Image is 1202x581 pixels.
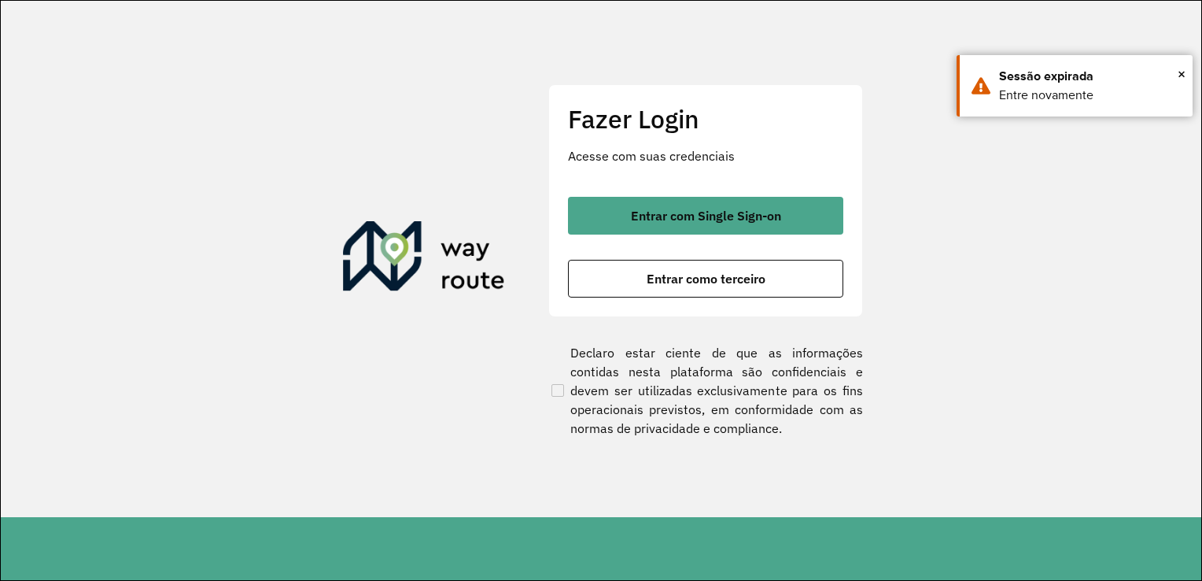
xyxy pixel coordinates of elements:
[568,260,843,298] button: button
[568,197,843,235] button: button
[999,67,1181,86] div: Sessão expirada
[631,209,781,222] span: Entrar com Single Sign-on
[568,104,843,134] h2: Fazer Login
[999,86,1181,105] div: Entre novamente
[1178,62,1185,86] button: Close
[343,221,505,297] img: Roteirizador AmbevTech
[548,343,863,438] label: Declaro estar ciente de que as informações contidas nesta plataforma são confidenciais e devem se...
[647,272,765,285] span: Entrar como terceiro
[568,146,843,165] p: Acesse com suas credenciais
[1178,62,1185,86] span: ×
